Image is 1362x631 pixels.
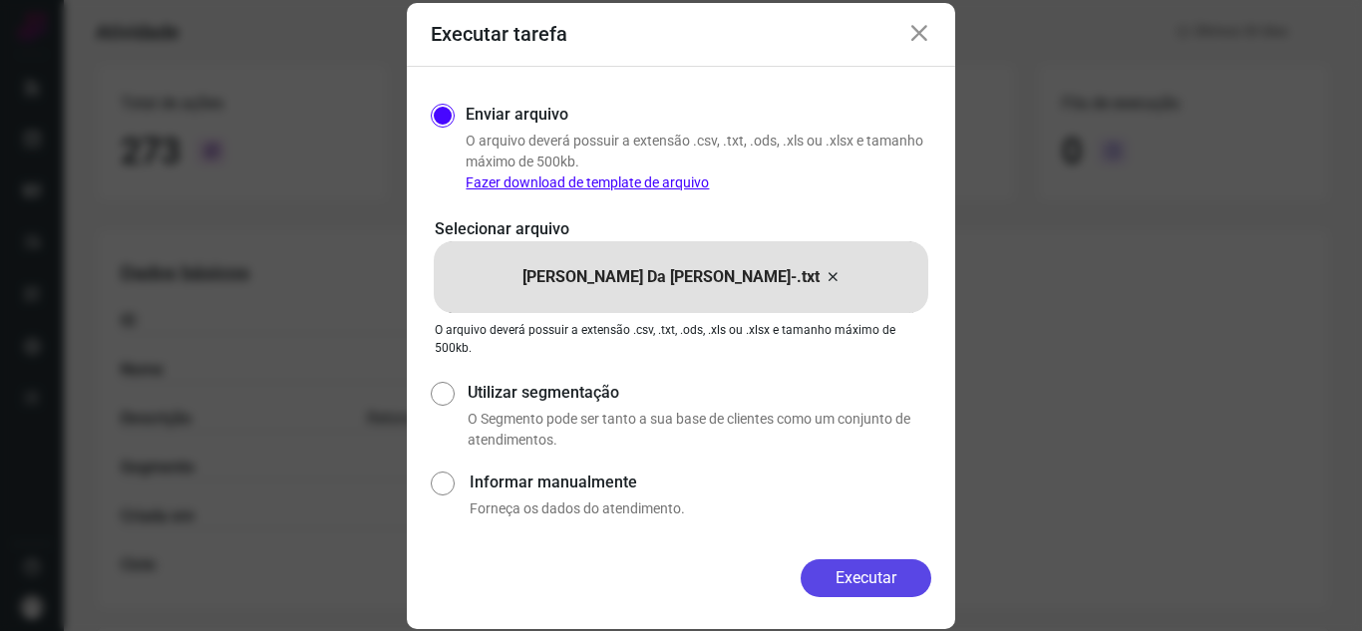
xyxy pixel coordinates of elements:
[522,265,820,289] p: [PERSON_NAME] Da [PERSON_NAME]-.txt
[468,381,931,405] label: Utilizar segmentação
[801,559,931,597] button: Executar
[470,471,931,494] label: Informar manualmente
[468,409,931,451] p: O Segmento pode ser tanto a sua base de clientes como um conjunto de atendimentos.
[466,103,568,127] label: Enviar arquivo
[435,217,927,241] p: Selecionar arquivo
[466,174,709,190] a: Fazer download de template de arquivo
[435,321,927,357] p: O arquivo deverá possuir a extensão .csv, .txt, .ods, .xls ou .xlsx e tamanho máximo de 500kb.
[431,22,567,46] h3: Executar tarefa
[466,131,931,193] p: O arquivo deverá possuir a extensão .csv, .txt, .ods, .xls ou .xlsx e tamanho máximo de 500kb.
[470,498,931,519] p: Forneça os dados do atendimento.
